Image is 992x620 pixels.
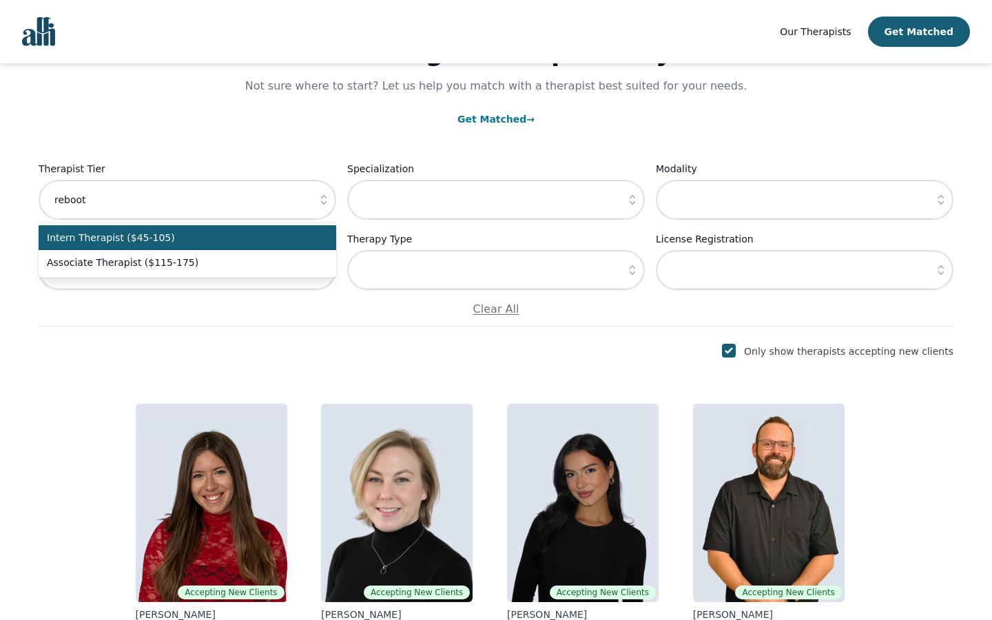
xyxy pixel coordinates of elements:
img: alli logo [22,17,55,46]
img: Alisha_Levine [136,404,287,602]
label: License Registration [656,231,953,247]
button: Get Matched [868,17,970,47]
label: Therapy Type [347,231,645,247]
img: Jocelyn_Crawford [321,404,473,602]
span: Intern Therapist ($45-105) [47,231,311,245]
p: Not sure where to start? Let us help you match with a therapist best suited for your needs. [231,78,761,94]
img: Alyssa_Tweedie [507,404,659,602]
span: Associate Therapist ($115-175) [47,256,311,269]
label: Modality [656,161,953,177]
label: Only show therapists accepting new clients [744,346,953,357]
span: → [526,114,535,125]
p: Clear All [39,301,953,318]
span: Accepting New Clients [178,586,284,599]
label: Specialization [347,161,645,177]
label: Therapist Tier [39,161,336,177]
span: Accepting New Clients [735,586,841,599]
span: Our Therapists [780,26,851,37]
img: Josh_Cadieux [693,404,845,602]
a: Our Therapists [780,23,851,40]
span: Accepting New Clients [364,586,470,599]
span: Accepting New Clients [550,586,656,599]
a: Get Matched [457,114,535,125]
